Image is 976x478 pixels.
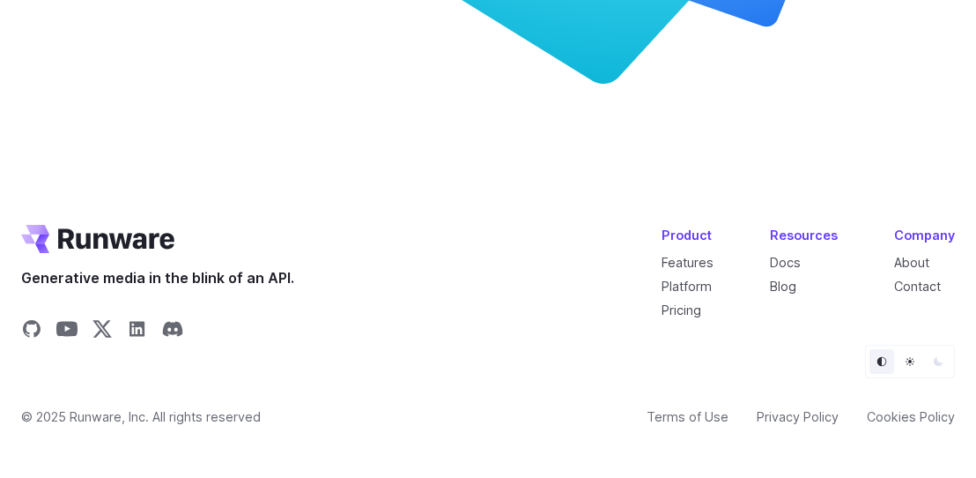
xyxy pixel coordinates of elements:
[770,279,796,294] a: Blog
[926,349,950,374] button: Dark
[21,318,42,345] a: Share on GitHub
[162,318,183,345] a: Share on Discord
[662,302,701,317] a: Pricing
[127,318,148,345] a: Share on LinkedIn
[21,267,294,290] span: Generative media in the blink of an API.
[662,225,714,245] div: Product
[647,407,728,427] a: Terms of Use
[894,255,929,270] a: About
[92,318,113,345] a: Share on X
[770,225,838,245] div: Resources
[898,349,922,374] button: Light
[56,318,78,345] a: Share on YouTube
[21,407,261,427] span: © 2025 Runware, Inc. All rights reserved
[894,225,955,245] div: Company
[757,407,839,427] a: Privacy Policy
[867,407,955,427] a: Cookies Policy
[894,279,941,294] a: Contact
[869,349,894,374] button: Default
[662,255,714,270] a: Features
[770,255,801,270] a: Docs
[865,345,955,378] ul: Theme selector
[662,279,712,294] a: Platform
[21,225,174,253] a: Go to /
